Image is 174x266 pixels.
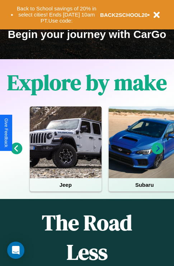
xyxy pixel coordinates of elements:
div: Give Feedback [4,118,9,147]
button: Back to School savings of 20% in select cities! Ends [DATE] 10am PT.Use code: [13,4,100,26]
div: Open Intercom Messenger [7,242,24,259]
b: BACK2SCHOOL20 [100,12,148,18]
h1: Explore by make [7,68,167,97]
h4: Jeep [30,178,102,191]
